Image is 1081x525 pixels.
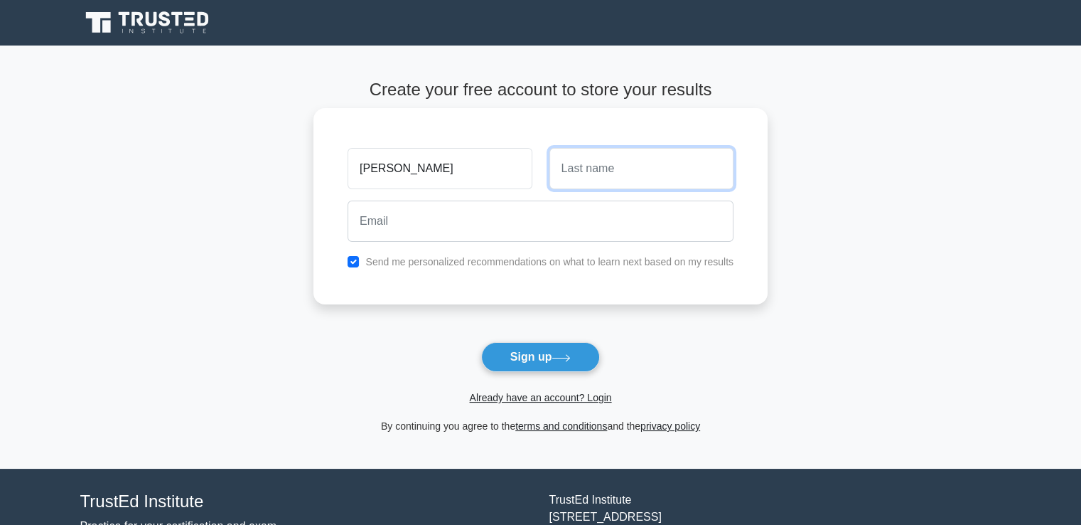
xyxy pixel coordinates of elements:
[305,418,776,435] div: By continuing you agree to the and the
[365,256,733,267] label: Send me personalized recommendations on what to learn next based on my results
[481,342,601,372] button: Sign up
[348,148,532,189] input: First name
[469,392,611,403] a: Already have an account? Login
[80,492,532,512] h4: TrustEd Institute
[640,420,700,432] a: privacy policy
[515,420,607,432] a: terms and conditions
[313,80,768,100] h4: Create your free account to store your results
[348,201,733,242] input: Email
[549,148,733,189] input: Last name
